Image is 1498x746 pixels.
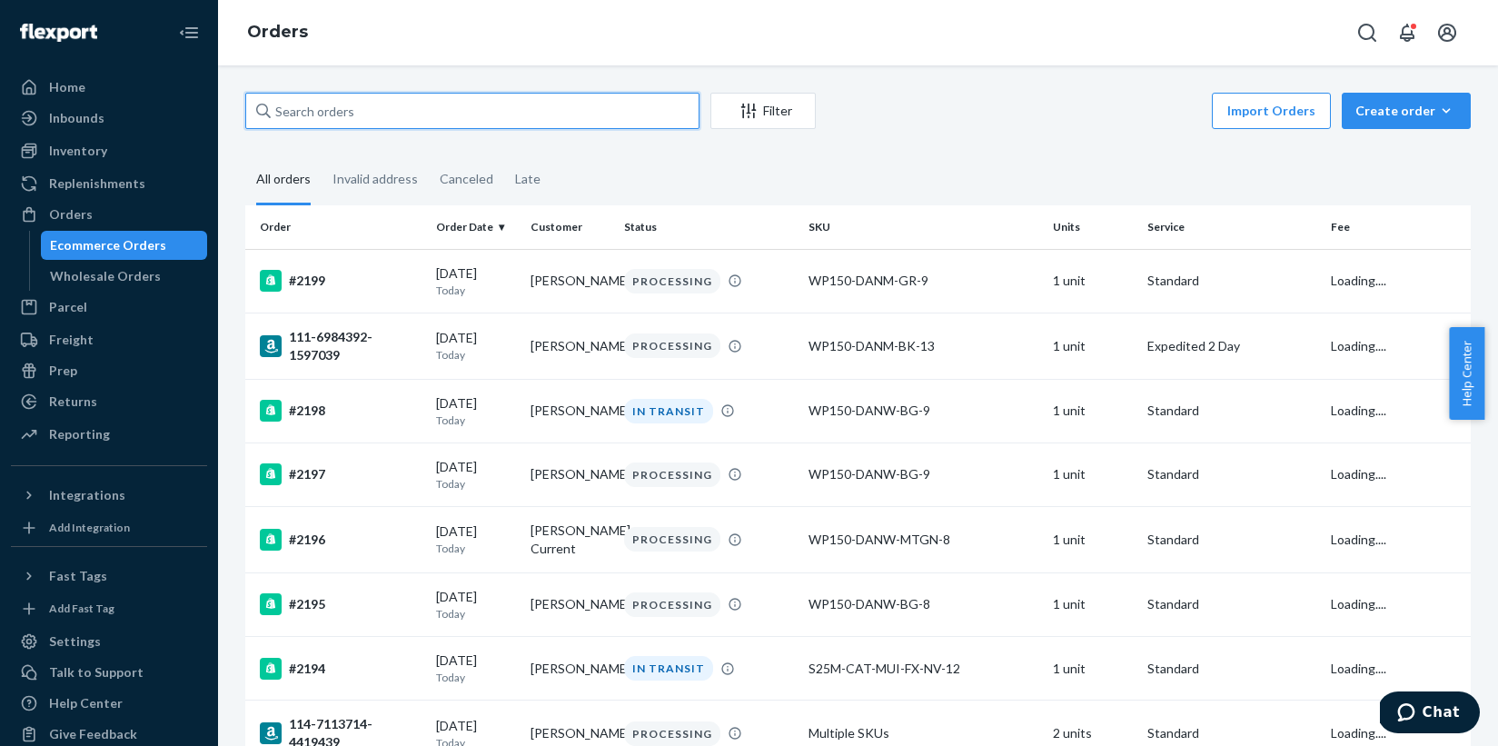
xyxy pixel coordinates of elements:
[247,22,308,42] a: Orders
[1324,205,1471,249] th: Fee
[1147,337,1316,355] p: Expedited 2 Day
[256,155,311,205] div: All orders
[809,337,1039,355] div: WP150-DANM-BK-13
[49,78,85,96] div: Home
[1355,102,1457,120] div: Create order
[523,379,617,443] td: [PERSON_NAME]
[260,463,422,485] div: #2197
[260,400,422,422] div: #2198
[624,463,720,487] div: PROCESSING
[523,313,617,379] td: [PERSON_NAME]
[1147,595,1316,613] p: Standard
[1324,443,1471,506] td: Loading....
[332,155,418,203] div: Invalid address
[1147,531,1316,549] p: Standard
[809,465,1039,483] div: WP150-DANW-BG-9
[11,420,207,449] a: Reporting
[49,362,77,380] div: Prep
[11,104,207,133] a: Inbounds
[436,347,515,363] p: Today
[1147,465,1316,483] p: Standard
[1046,443,1139,506] td: 1 unit
[711,102,815,120] div: Filter
[11,169,207,198] a: Replenishments
[523,572,617,636] td: [PERSON_NAME]
[50,267,161,285] div: Wholesale Orders
[1046,379,1139,443] td: 1 unit
[49,393,97,411] div: Returns
[11,517,207,539] a: Add Integration
[11,356,207,385] a: Prep
[260,658,422,680] div: #2194
[436,394,515,428] div: [DATE]
[11,200,207,229] a: Orders
[436,588,515,622] div: [DATE]
[1147,724,1316,742] p: Standard
[49,567,107,585] div: Fast Tags
[1147,660,1316,678] p: Standard
[1324,249,1471,313] td: Loading....
[809,531,1039,549] div: WP150-DANW-MTGN-8
[436,329,515,363] div: [DATE]
[41,262,208,291] a: Wholesale Orders
[436,283,515,298] p: Today
[49,174,145,193] div: Replenishments
[624,269,720,293] div: PROCESSING
[436,458,515,492] div: [DATE]
[260,593,422,615] div: #2195
[1324,379,1471,443] td: Loading....
[49,694,123,712] div: Help Center
[49,520,130,535] div: Add Integration
[49,109,104,127] div: Inbounds
[1212,93,1331,129] button: Import Orders
[515,155,541,203] div: Late
[11,689,207,718] a: Help Center
[1046,313,1139,379] td: 1 unit
[245,93,699,129] input: Search orders
[1140,205,1324,249] th: Service
[11,73,207,102] a: Home
[1046,205,1139,249] th: Units
[440,155,493,203] div: Canceled
[809,402,1039,420] div: WP150-DANW-BG-9
[49,486,125,504] div: Integrations
[436,541,515,556] p: Today
[11,627,207,656] a: Settings
[710,93,816,129] button: Filter
[624,656,713,681] div: IN TRANSIT
[1324,506,1471,572] td: Loading....
[233,6,322,59] ol: breadcrumbs
[11,562,207,591] button: Fast Tags
[523,637,617,701] td: [PERSON_NAME]
[1342,93,1471,129] button: Create order
[49,425,110,443] div: Reporting
[809,595,1039,613] div: WP150-DANW-BG-8
[1324,637,1471,701] td: Loading....
[523,249,617,313] td: [PERSON_NAME]
[624,527,720,552] div: PROCESSING
[1429,15,1465,51] button: Open account menu
[1349,15,1385,51] button: Open Search Box
[436,670,515,685] p: Today
[1449,327,1484,420] button: Help Center
[436,606,515,622] p: Today
[624,592,720,617] div: PROCESSING
[11,293,207,322] a: Parcel
[809,272,1039,290] div: WP150-DANM-GR-9
[49,331,94,349] div: Freight
[624,399,713,423] div: IN TRANSIT
[436,413,515,428] p: Today
[41,231,208,260] a: Ecommerce Orders
[11,658,207,687] button: Talk to Support
[49,205,93,224] div: Orders
[1380,691,1480,737] iframe: Opens a widget where you can chat to one of our agents
[436,522,515,556] div: [DATE]
[1046,637,1139,701] td: 1 unit
[531,219,610,234] div: Customer
[49,725,137,743] div: Give Feedback
[260,328,422,364] div: 111-6984392-1597039
[11,136,207,165] a: Inventory
[1147,402,1316,420] p: Standard
[49,663,144,681] div: Talk to Support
